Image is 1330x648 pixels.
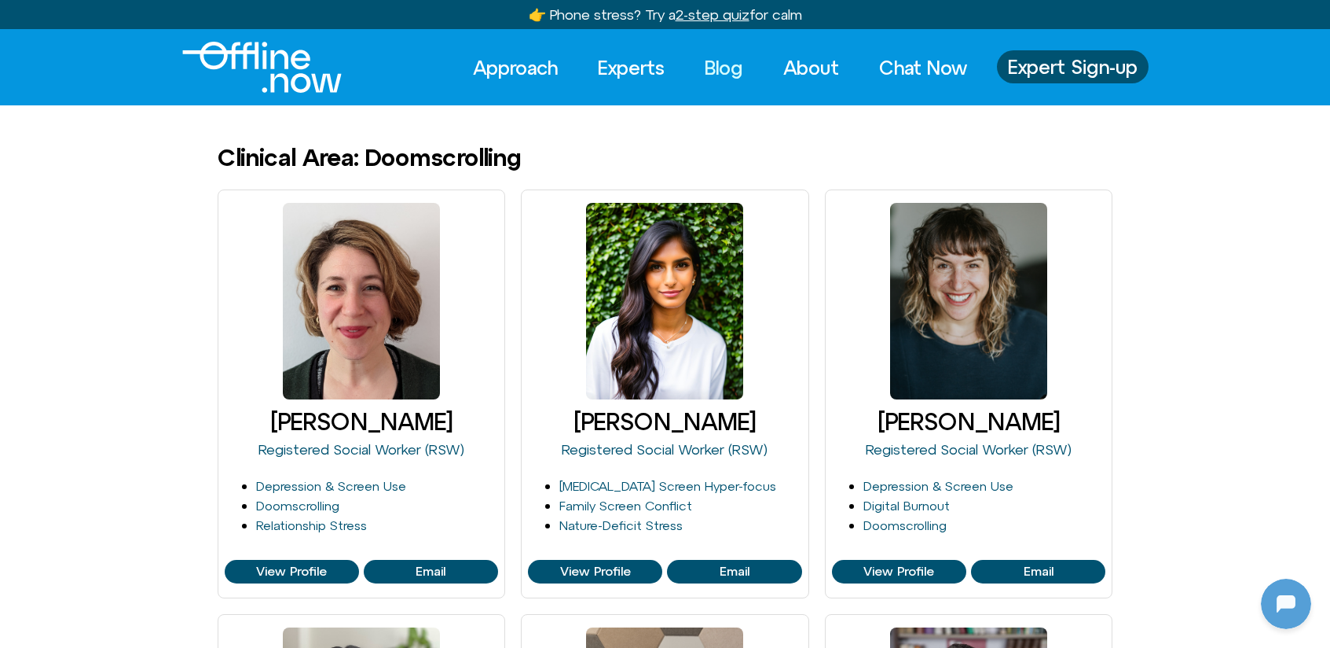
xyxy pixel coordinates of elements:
[218,145,522,171] h1: Clinical Area: Doomscrolling
[225,560,359,584] a: View Profile of Jessie Kussin
[45,50,280,107] p: Got it — share your email so I can pick up where we left off or start the quiz with you.
[863,479,1013,493] a: Depression & Screen Use
[720,565,749,579] span: Email
[256,479,406,493] a: Depression & Screen Use
[270,408,452,435] a: [PERSON_NAME]
[1008,57,1138,77] span: Expert Sign-up
[459,50,572,85] a: Approach
[863,518,947,532] a: Doomscrolling
[137,307,178,326] p: [DATE]
[256,518,367,532] a: Relationship Stress
[274,7,301,34] svg: Close Chatbot Button
[863,565,934,579] span: View Profile
[865,50,981,85] a: Chat Now
[676,6,749,23] u: 2-step quiz
[4,258,26,280] img: N5FCcHC.png
[45,134,280,190] p: Got it — share your email so I can pick up where we left off or start the quiz with you.
[4,4,310,37] button: Expand Header Button
[667,560,801,584] a: View Profile of Harshi Sritharan
[1261,579,1311,629] iframe: Botpress
[878,408,1060,435] a: [PERSON_NAME]
[256,565,327,579] span: View Profile
[832,560,966,584] a: View Profile of Cleo Haber
[866,441,1072,458] a: Registered Social Worker (RSW)
[27,506,244,522] textarea: Message Input
[4,387,26,409] img: N5FCcHC.png
[182,42,315,93] div: Logo
[269,502,294,527] svg: Voice Input Button
[559,518,683,532] a: Nature-Deficit Stress
[45,429,280,467] p: What’s the ONE phone habit you most want to change right now?
[997,50,1149,83] a: Expert Sign-up
[14,8,39,33] img: N5FCcHC.png
[971,560,1105,584] a: View Profile of Cleo Haber
[769,50,853,85] a: About
[562,441,768,458] a: Registered Social Worker (RSW)
[416,565,445,579] span: Email
[182,42,342,93] img: Offline.Now logo in white. Text of the words offline.now with a line going through the "O"
[559,479,776,493] a: [MEDICAL_DATA] Screen Hyper-focus
[4,451,26,473] img: N5FCcHC.png
[691,50,757,85] a: Blog
[573,408,756,435] a: [PERSON_NAME]
[863,499,950,513] a: Digital Burnout
[256,499,339,513] a: Doomscrolling
[459,50,981,85] nav: Menu
[584,50,679,85] a: Experts
[45,217,280,274] p: I notice you stepped away — that’s totally okay. Come back when you’re ready, I’m here to help.
[529,6,802,23] a: 👉 Phone stress? Try a2-step quizfor calm
[4,175,26,197] img: N5FCcHC.png
[560,565,631,579] span: View Profile
[1024,565,1053,579] span: Email
[559,499,692,513] a: Family Screen Conflict
[45,346,280,403] p: Hi — I’m [DOMAIN_NAME], your AI coaching assistant here to help you reflect and take tiny steps f...
[364,560,498,584] a: View Profile of Jessie Kussin
[4,91,26,113] img: N5FCcHC.png
[247,7,274,34] svg: Restart Conversation Button
[528,560,662,584] a: View Profile of Harshi Sritharan
[258,441,464,458] a: Registered Social Worker (RSW)
[46,10,241,31] h2: [DOMAIN_NAME]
